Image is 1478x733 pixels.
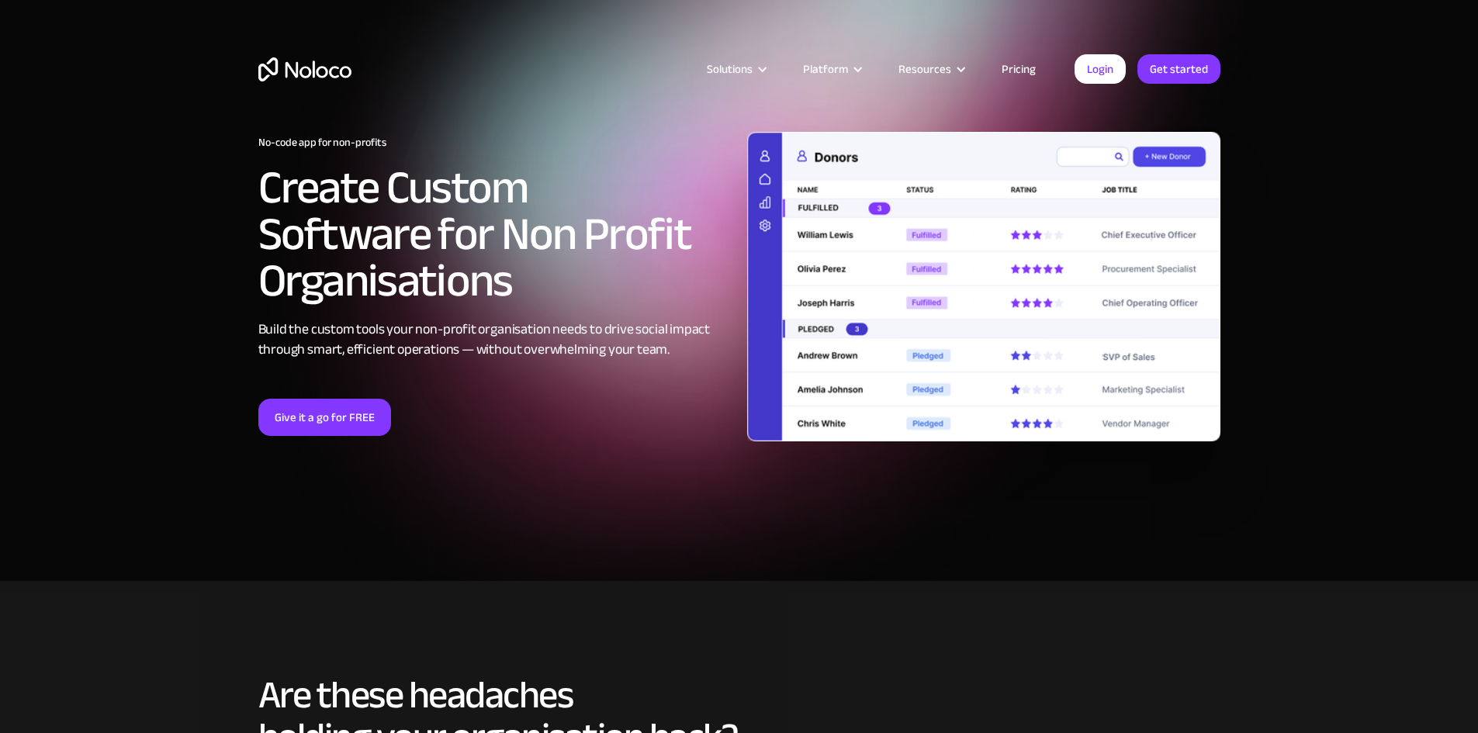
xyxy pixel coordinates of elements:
[898,59,951,79] div: Resources
[1075,54,1126,84] a: Login
[687,59,784,79] div: Solutions
[784,59,879,79] div: Platform
[258,57,351,81] a: home
[707,59,753,79] div: Solutions
[258,164,732,304] h2: Create Custom Software for Non Profit Organisations
[879,59,982,79] div: Resources
[803,59,848,79] div: Platform
[258,399,391,436] a: Give it a go for FREE
[258,320,732,360] div: Build the custom tools your non-profit organisation needs to drive social impact through smart, e...
[982,59,1055,79] a: Pricing
[1137,54,1220,84] a: Get started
